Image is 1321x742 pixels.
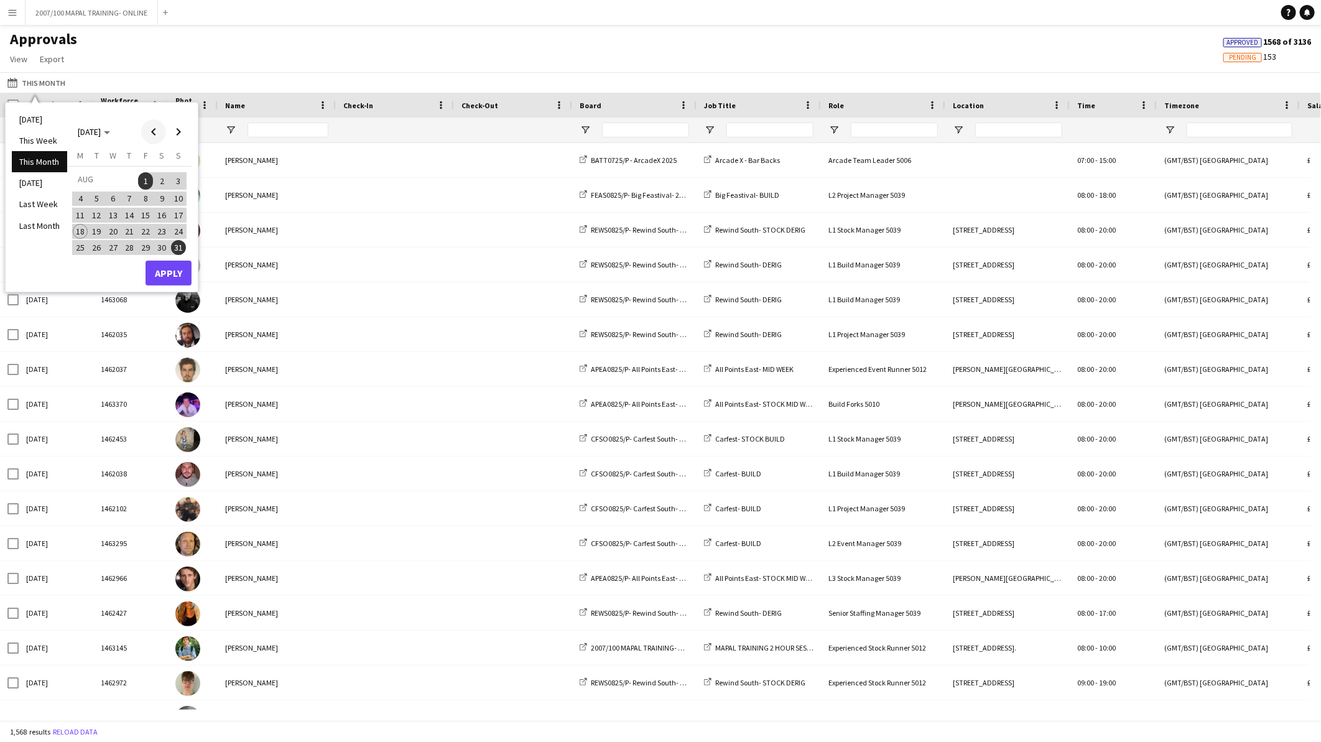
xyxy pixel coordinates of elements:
[851,123,938,137] input: Role Filter Input
[715,434,785,443] span: Carfest- STOCK BUILD
[704,399,817,409] a: All Points East- STOCK MID WEEK
[218,491,336,526] div: [PERSON_NAME]
[218,457,336,491] div: [PERSON_NAME]
[1157,700,1300,735] div: (GMT/BST) [GEOGRAPHIC_DATA]
[154,239,170,256] button: 30-08-2025
[580,608,695,618] a: REWS0825/P- Rewind South- 2025
[580,295,695,304] a: REWS0825/P- Rewind South- 2025
[171,224,186,239] span: 24
[12,193,67,215] li: Last Week
[580,539,694,548] a: CFSO0825/P- Carfest South- 2025
[218,213,336,247] div: [PERSON_NAME]
[170,223,187,239] button: 24-08-2025
[591,155,677,165] span: BATT0725/P - ArcadeX 2025
[95,150,99,161] span: T
[218,526,336,560] div: [PERSON_NAME]
[704,643,866,652] a: MAPAL TRAINING 2 HOUR SESSION ONLINE GWD
[580,573,694,583] a: APEA0825/P- All Points East- 2025
[591,469,694,478] span: CFSO0825/P- Carfest South- 2025
[580,364,694,374] a: APEA0825/P- All Points East- 2025
[137,190,154,206] button: 08-08-2025
[176,150,181,161] span: S
[821,491,945,526] div: L1 Project Manager 5039
[580,190,690,200] a: FEAS0825/P- Big Feastival- 2025
[715,260,782,269] span: Rewind South- DERIG
[90,240,104,255] span: 26
[945,213,1070,247] div: [STREET_ADDRESS]
[175,706,200,731] img: Aardvark Gillibrand
[704,364,794,374] a: All Points East- MID WEEK
[170,190,187,206] button: 10-08-2025
[975,123,1062,137] input: Location Filter Input
[821,213,945,247] div: L1 Stock Manager 5039
[1157,282,1300,317] div: (GMT/BST) [GEOGRAPHIC_DATA]
[40,53,64,65] span: Export
[137,223,154,239] button: 22-08-2025
[154,190,170,206] button: 09-08-2025
[93,282,168,317] div: 1463068
[175,96,195,114] span: Photo
[704,155,780,165] a: Arcade X - Bar Backs
[73,192,88,206] span: 4
[106,240,121,255] span: 27
[12,215,67,236] li: Last Month
[12,172,67,193] li: [DATE]
[155,224,170,239] span: 23
[461,101,498,110] span: Check-Out
[19,457,93,491] div: [DATE]
[175,358,200,383] img: Mark Leaver
[77,150,83,161] span: M
[591,434,694,443] span: CFSO0825/P- Carfest South- 2025
[154,207,170,223] button: 16-08-2025
[175,427,200,452] img: Caroline Waterworth
[580,155,677,165] a: BATT0725/P - ArcadeX 2025
[93,631,168,665] div: 1463145
[106,208,121,223] span: 13
[12,130,67,151] li: This Week
[171,172,186,190] span: 3
[715,643,866,652] span: MAPAL TRAINING 2 HOUR SESSION ONLINE GWD
[591,330,695,339] span: REWS0825/P- Rewind South- 2025
[715,155,780,165] span: Arcade X - Bar Backs
[175,601,200,626] img: Jade Turnbull
[343,101,373,110] span: Check-In
[1187,123,1292,137] input: Timezone Filter Input
[171,208,186,223] span: 17
[175,462,200,487] img: Adrian Quigley
[105,239,121,256] button: 27-08-2025
[93,596,168,630] div: 1462427
[704,434,785,443] a: Carfest- STOCK BUILD
[175,288,200,313] img: Harry Saunders
[121,190,137,206] button: 07-08-2025
[1229,53,1256,62] span: Pending
[821,352,945,386] div: Experienced Event Runner 5012
[138,224,153,239] span: 22
[945,387,1070,421] div: [PERSON_NAME][GEOGRAPHIC_DATA]
[945,457,1070,491] div: [STREET_ADDRESS]
[580,434,694,443] a: CFSO0825/P- Carfest South- 2025
[945,596,1070,630] div: [STREET_ADDRESS]
[591,399,694,409] span: APEA0825/P- All Points East- 2025
[821,248,945,282] div: L1 Build Manager 5039
[580,101,601,110] span: Board
[218,700,336,735] div: [PERSON_NAME]
[72,207,88,223] button: 11-08-2025
[1077,101,1095,110] span: Time
[218,665,336,700] div: [PERSON_NAME]
[1164,124,1175,136] button: Open Filter Menu
[175,497,200,522] img: Bradley Power
[821,178,945,212] div: L2 Project Manager 5039
[1099,155,1116,165] span: 15:00
[1077,155,1094,165] span: 07:00
[73,240,88,255] span: 25
[72,239,88,256] button: 25-08-2025
[591,539,694,548] span: CFSO0825/P- Carfest South- 2025
[138,240,153,255] span: 29
[715,330,782,339] span: Rewind South- DERIG
[5,51,32,67] a: View
[591,225,695,234] span: REWS0825/P- Rewind South- 2025
[138,208,153,223] span: 15
[704,295,782,304] a: Rewind South- DERIG
[704,678,805,687] a: Rewind South- STOCK DERIG
[88,239,104,256] button: 26-08-2025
